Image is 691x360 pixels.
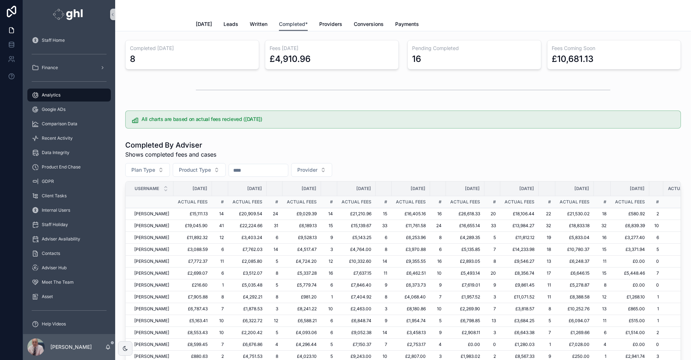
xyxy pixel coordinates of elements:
[395,18,419,32] a: Payments
[42,107,66,112] span: Google ADs
[42,207,70,213] span: Internal Users
[42,121,77,127] span: Comparison Data
[611,267,649,279] td: £5,448.46
[173,256,212,267] td: £7,772.37
[649,279,663,291] td: 0
[392,256,430,267] td: £9,355.55
[321,220,337,232] td: 15
[611,279,649,291] td: £0.00
[539,267,555,279] td: 17
[125,163,170,177] button: Select Button
[337,279,376,291] td: £7,846.40
[267,256,283,267] td: 5
[484,232,500,244] td: 5
[42,265,67,271] span: Adviser Hub
[649,303,663,315] td: 1
[446,303,484,315] td: £2,269.90
[376,256,392,267] td: 14
[270,53,311,65] div: £4,910.96
[484,303,500,315] td: 7
[228,220,267,232] td: £22,224.66
[319,18,342,32] a: Providers
[376,244,392,256] td: 8
[223,18,238,32] a: Leads
[484,315,500,327] td: 13
[126,327,173,339] td: [PERSON_NAME]
[611,315,649,327] td: £515.00
[173,163,226,177] button: Select Button
[446,220,484,232] td: £16,655.14
[267,291,283,303] td: 8
[539,208,555,220] td: 22
[173,327,212,339] td: £8,553.43
[376,232,392,244] td: 6
[376,267,392,279] td: 11
[126,279,173,291] td: [PERSON_NAME]
[27,261,111,274] a: Adviser Hub
[27,34,111,47] a: Staff Home
[555,244,594,256] td: £10,780.37
[27,276,111,289] a: Meet The Team
[446,244,484,256] td: £5,135.85
[411,186,425,192] span: [DATE]
[297,166,317,174] span: Provider
[321,303,337,315] td: 10
[649,232,663,244] td: 6
[42,135,73,141] span: Recent Activity
[321,208,337,220] td: 14
[484,256,500,267] td: 8
[376,196,392,208] td: #
[223,21,238,28] span: Leads
[337,267,376,279] td: £7,637.15
[173,291,212,303] td: £7,905.88
[611,303,649,315] td: £865.00
[212,208,228,220] td: 14
[42,222,68,228] span: Staff Holiday
[594,244,611,256] td: 15
[337,327,376,339] td: £9,052.38
[539,291,555,303] td: 11
[321,256,337,267] td: 12
[539,220,555,232] td: 32
[484,291,500,303] td: 3
[446,267,484,279] td: £5,493.14
[376,327,392,339] td: 14
[376,220,392,232] td: 33
[430,208,446,220] td: 16
[484,220,500,232] td: 33
[321,327,337,339] td: 6
[130,53,135,65] div: 8
[23,29,115,334] div: scrollable content
[611,196,649,208] td: Actual Fees
[356,186,371,192] span: [DATE]
[484,208,500,220] td: 20
[319,21,342,28] span: Providers
[392,315,430,327] td: £1,954.74
[446,256,484,267] td: £2,893.05
[376,291,392,303] td: 8
[173,315,212,327] td: £5,163.41
[539,232,555,244] td: 19
[484,267,500,279] td: 20
[42,92,60,98] span: Analytics
[173,232,212,244] td: £11,892.32
[126,303,173,315] td: [PERSON_NAME]
[611,220,649,232] td: £6,839.39
[337,196,376,208] td: Actual Fees
[126,315,173,327] td: [PERSON_NAME]
[291,163,332,177] button: Select Button
[228,291,267,303] td: £4,292.21
[283,303,321,315] td: £8,241.22
[376,315,392,327] td: 9
[539,196,555,208] td: #
[212,196,228,208] td: #
[27,189,111,202] a: Client Tasks
[594,267,611,279] td: 15
[53,9,85,20] img: App logo
[212,315,228,327] td: 10
[392,327,430,339] td: £3,458.13
[196,21,212,28] span: [DATE]
[173,303,212,315] td: £6,787.43
[126,256,173,267] td: [PERSON_NAME]
[555,256,594,267] td: £6,248.37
